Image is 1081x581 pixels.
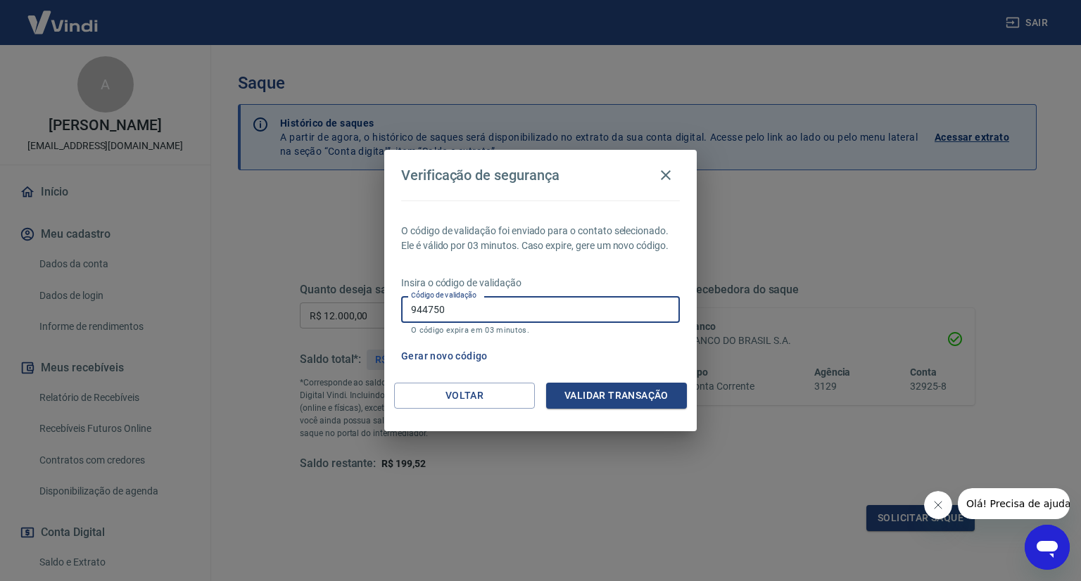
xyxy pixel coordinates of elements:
[8,10,118,21] span: Olá! Precisa de ajuda?
[1025,525,1070,570] iframe: Botão para abrir a janela de mensagens
[924,491,952,519] iframe: Fechar mensagem
[401,167,560,184] h4: Verificação de segurança
[401,224,680,253] p: O código de validação foi enviado para o contato selecionado. Ele é válido por 03 minutos. Caso e...
[396,343,493,369] button: Gerar novo código
[394,383,535,409] button: Voltar
[411,290,476,300] label: Código de validação
[411,326,670,335] p: O código expira em 03 minutos.
[401,276,680,290] p: Insira o código de validação
[546,383,687,409] button: Validar transação
[958,488,1070,519] iframe: Mensagem da empresa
